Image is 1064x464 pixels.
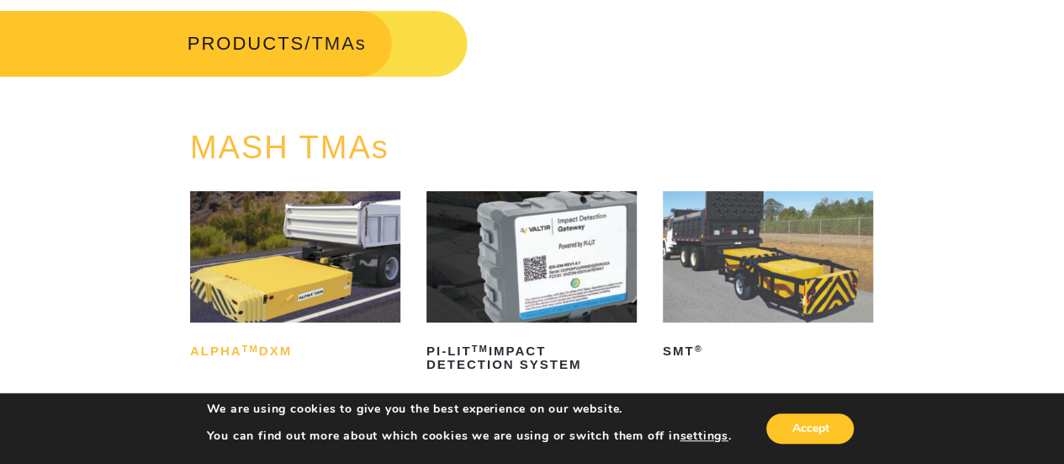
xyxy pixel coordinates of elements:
[663,338,873,365] h2: SMT
[766,413,854,444] button: Accept
[426,338,637,378] h2: PI-LIT Impact Detection System
[207,402,732,417] p: We are using cookies to give you the best experience on our website.
[680,429,728,444] button: settings
[190,130,389,165] a: MASH TMAs
[663,191,873,365] a: SMT®
[242,344,259,354] sup: TM
[426,191,637,378] a: PI-LITTMImpact Detection System
[695,344,703,354] sup: ®
[207,429,732,444] p: You can find out more about which cookies we are using or switch them off in .
[311,33,366,54] span: TMAs
[190,338,400,365] h2: ALPHA DXM
[472,344,489,354] sup: TM
[190,191,400,365] a: ALPHATMDXM
[188,33,304,54] a: PRODUCTS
